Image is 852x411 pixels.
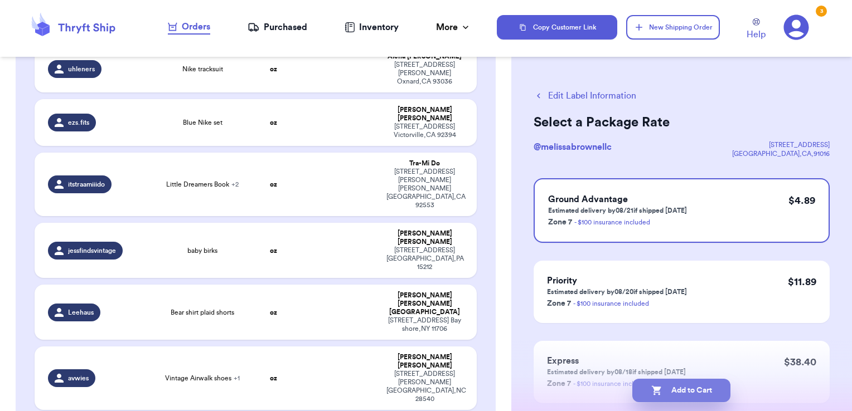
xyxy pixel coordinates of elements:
a: Inventory [345,21,399,34]
span: Leehaus [68,308,94,317]
div: Tra-Mi Do [386,159,464,168]
strong: oz [270,375,277,381]
a: Purchased [248,21,307,34]
div: [PERSON_NAME] [PERSON_NAME][GEOGRAPHIC_DATA] [386,291,464,316]
button: New Shipping Order [626,15,720,40]
p: $ 11.89 [788,274,816,290]
a: - $100 insurance included [574,219,650,226]
h2: Select a Package Rate [534,114,830,131]
span: ezs.fits [68,118,89,127]
p: Estimated delivery by 08/20 if shipped [DATE] [547,287,687,296]
div: [STREET_ADDRESS] Victorville , CA 92394 [386,123,464,139]
div: [STREET_ADDRESS][PERSON_NAME] [GEOGRAPHIC_DATA] , NC 28540 [386,370,464,403]
div: [GEOGRAPHIC_DATA] , CA , 91016 [732,149,830,158]
div: [STREET_ADDRESS][PERSON_NAME] [PERSON_NAME][GEOGRAPHIC_DATA] , CA 92553 [386,168,464,209]
strong: oz [270,247,277,254]
span: Zone 7 [547,300,571,307]
span: itstraamiiido [68,180,105,189]
div: [STREET_ADDRESS] Bay shore , NY 11706 [386,316,464,333]
span: Express [547,356,579,365]
a: Orders [168,20,210,35]
span: + 1 [234,375,240,381]
span: baby birks [187,246,217,255]
p: Estimated delivery by 08/18 if shipped [DATE] [547,368,686,376]
span: Ground Advantage [548,195,628,204]
span: Priority [547,276,577,285]
span: Blue Nike set [183,118,222,127]
div: 3 [816,6,827,17]
span: @ melissabrownellc [534,143,612,151]
p: $ 38.40 [784,354,816,370]
button: Edit Label Information [534,89,636,102]
a: 3 [783,14,809,40]
strong: oz [270,309,277,316]
p: Estimated delivery by 08/21 if shipped [DATE] [548,206,687,215]
span: jessfindsvintage [68,246,116,255]
a: Help [747,18,766,41]
span: Help [747,28,766,41]
div: [STREET_ADDRESS] [732,140,830,149]
strong: oz [270,181,277,188]
span: avwies [68,374,89,383]
span: Bear shirt plaid shorts [171,308,234,317]
div: Orders [168,20,210,33]
div: More [436,21,471,34]
p: $ 4.89 [788,193,815,208]
strong: oz [270,119,277,126]
div: [STREET_ADDRESS] [GEOGRAPHIC_DATA] , PA 15212 [386,246,464,271]
button: Copy Customer Link [497,15,617,40]
div: [STREET_ADDRESS][PERSON_NAME] Oxnard , CA 93036 [386,61,464,86]
span: Vintage Airwalk shoes [165,374,240,383]
span: Little Dreamers Book [166,180,239,189]
a: - $100 insurance included [573,300,649,307]
button: Add to Cart [632,379,730,402]
span: Zone 7 [548,218,572,226]
div: [PERSON_NAME] [PERSON_NAME] [386,353,464,370]
div: [PERSON_NAME] [PERSON_NAME] [386,106,464,123]
div: [PERSON_NAME] [PERSON_NAME] [386,229,464,246]
span: Nike tracksuit [182,65,223,74]
span: + 2 [231,181,239,188]
span: uhleners [68,65,95,74]
strong: oz [270,66,277,72]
